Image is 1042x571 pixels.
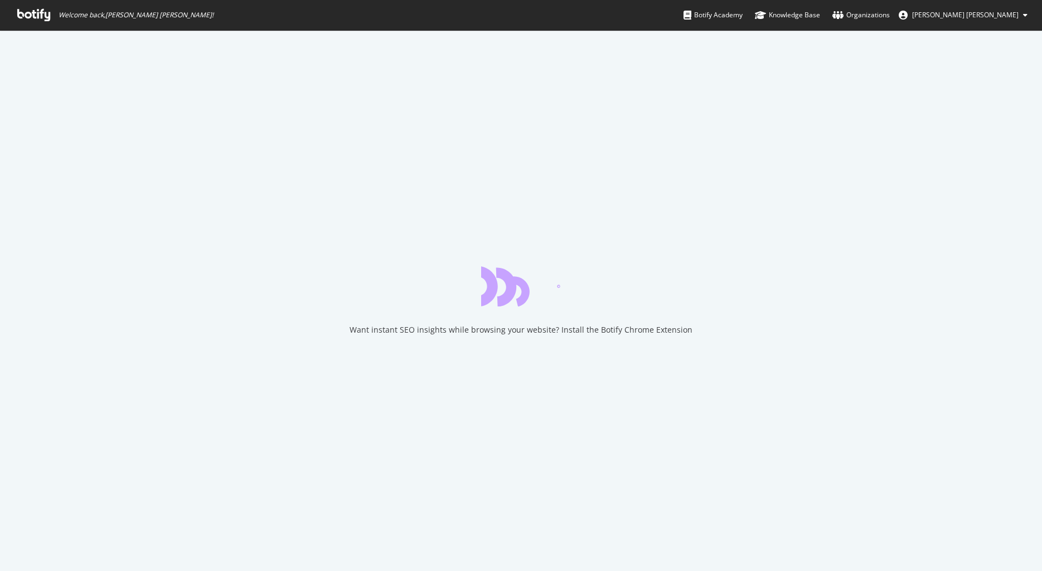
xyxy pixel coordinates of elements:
[890,6,1036,24] button: [PERSON_NAME] [PERSON_NAME]
[350,324,692,335] div: Want instant SEO insights while browsing your website? Install the Botify Chrome Extension
[912,10,1019,20] span: Diana de Vargas Soler
[684,9,743,21] div: Botify Academy
[481,266,561,306] div: animation
[59,11,214,20] span: Welcome back, [PERSON_NAME] [PERSON_NAME] !
[832,9,890,21] div: Organizations
[755,9,820,21] div: Knowledge Base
